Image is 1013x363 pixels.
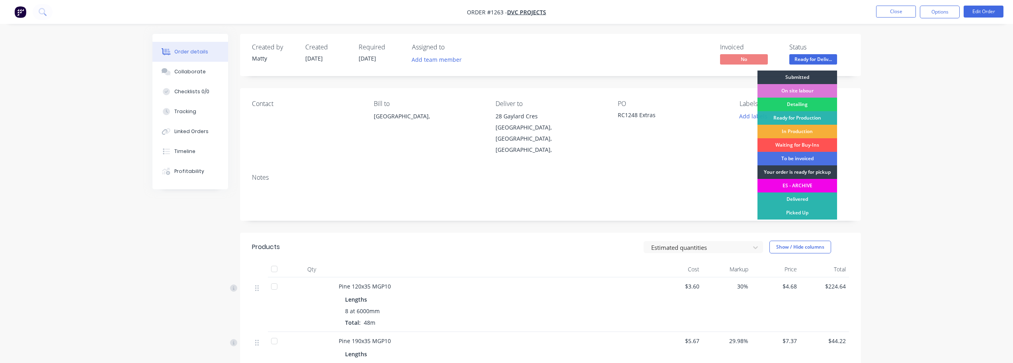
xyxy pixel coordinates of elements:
[720,54,768,64] span: No
[359,55,376,62] span: [DATE]
[252,43,296,51] div: Created by
[757,84,837,98] div: On site labour
[345,350,367,358] span: Lengths
[467,8,507,16] span: Order #1263 -
[345,319,361,326] span: Total:
[345,295,367,304] span: Lengths
[706,337,748,345] span: 29.98%
[252,54,296,63] div: Matty
[755,337,797,345] span: $7.37
[964,6,1003,18] button: Edit Order
[174,68,206,75] div: Collaborate
[152,102,228,122] button: Tracking
[920,6,960,18] button: Options
[496,122,605,155] div: [GEOGRAPHIC_DATA], [GEOGRAPHIC_DATA], [GEOGRAPHIC_DATA],
[407,54,466,65] button: Add team member
[305,43,349,51] div: Created
[657,282,700,290] span: $3.60
[412,54,466,65] button: Add team member
[507,8,546,16] a: DVC Projects
[152,122,228,141] button: Linked Orders
[152,62,228,82] button: Collaborate
[339,283,391,290] span: Pine 120x35 MGP10
[757,71,837,84] div: Submitted
[803,282,846,290] span: $224.64
[152,82,228,102] button: Checklists 0/0
[345,307,380,315] span: 8 at 6000mm
[876,6,916,18] button: Close
[757,111,837,125] div: Ready for Production
[252,242,280,252] div: Products
[740,100,849,108] div: Labels
[174,148,195,155] div: Timeline
[412,43,492,51] div: Assigned to
[361,319,379,326] span: 48m
[252,174,849,181] div: Notes
[703,261,751,277] div: Markup
[757,152,837,165] div: To be invoiced
[374,111,483,122] div: [GEOGRAPHIC_DATA],
[174,128,209,135] div: Linked Orders
[152,141,228,161] button: Timeline
[803,337,846,345] span: $44.22
[751,261,800,277] div: Price
[305,55,323,62] span: [DATE]
[152,42,228,62] button: Order details
[757,192,837,206] div: Delivered
[339,337,391,345] span: Pine 190x35 MGP10
[496,111,605,122] div: 28 Gaylard Cres
[757,179,837,192] div: ES - ARCHIVE
[14,6,26,18] img: Factory
[374,111,483,136] div: [GEOGRAPHIC_DATA],
[757,138,837,152] div: Waiting for Buy-Ins
[735,111,772,122] button: Add labels
[720,43,780,51] div: Invoiced
[359,43,402,51] div: Required
[496,100,605,108] div: Deliver to
[800,261,849,277] div: Total
[755,282,797,290] span: $4.68
[757,206,837,220] div: Picked Up
[706,282,748,290] span: 30%
[757,165,837,179] div: Your order is ready for pickup
[757,98,837,111] div: Detailing
[252,100,361,108] div: Contact
[496,111,605,155] div: 28 Gaylard Cres[GEOGRAPHIC_DATA], [GEOGRAPHIC_DATA], [GEOGRAPHIC_DATA],
[288,261,336,277] div: Qty
[654,261,703,277] div: Cost
[618,111,717,122] div: RC1248 Extras
[374,100,483,108] div: Bill to
[789,43,849,51] div: Status
[174,88,209,95] div: Checklists 0/0
[174,48,208,55] div: Order details
[152,161,228,181] button: Profitability
[174,168,204,175] div: Profitability
[657,337,700,345] span: $5.67
[789,54,837,66] button: Ready for Deliv...
[789,54,837,64] span: Ready for Deliv...
[618,100,727,108] div: PO
[757,125,837,138] div: In Production
[174,108,196,115] div: Tracking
